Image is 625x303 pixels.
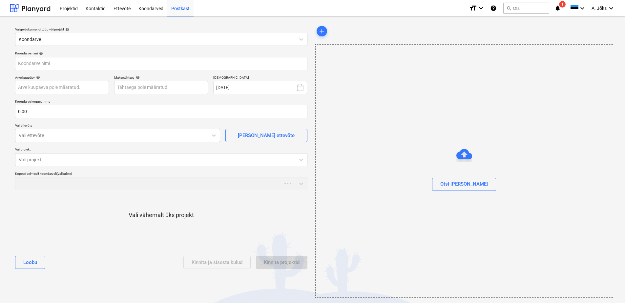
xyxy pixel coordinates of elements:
[15,172,307,176] div: Kopeeri eelmiselt koondarvelt (valikuline)
[213,81,307,94] button: [DATE]
[506,6,511,11] span: search
[559,1,566,8] span: 1
[38,51,43,55] span: help
[15,27,307,31] div: Valige dokumendi tüüp või projekt
[607,4,615,12] i: keyboard_arrow_down
[15,147,307,153] p: Vali projekt
[15,256,45,269] button: Loobu
[15,105,307,118] input: Koondarve kogusumma
[477,4,485,12] i: keyboard_arrow_down
[35,75,40,79] span: help
[15,75,109,80] div: Arve kuupäev
[440,180,488,188] div: Otsi [PERSON_NAME]
[114,75,208,80] div: Maksetähtaeg
[315,44,614,298] div: Otsi [PERSON_NAME]
[469,4,477,12] i: format_size
[15,99,307,105] p: Koondarve kogusumma
[135,75,140,79] span: help
[15,123,220,129] p: Vali ettevõte
[554,4,561,12] i: notifications
[238,131,295,140] div: [PERSON_NAME] ettevõte
[592,6,607,11] span: A. Jõks
[490,4,497,12] i: Abikeskus
[15,81,109,94] input: Arve kuupäeva pole määratud.
[503,3,549,14] button: Otsi
[432,178,496,191] button: Otsi [PERSON_NAME]
[592,272,625,303] iframe: Chat Widget
[578,4,586,12] i: keyboard_arrow_down
[15,57,307,70] input: Koondarve nimi
[318,27,326,35] span: add
[225,129,307,142] button: [PERSON_NAME] ettevõte
[129,211,194,219] p: Vali vähemalt üks projekt
[114,81,208,94] input: Tähtaega pole määratud
[213,75,307,81] p: [DEMOGRAPHIC_DATA]
[23,258,37,267] div: Loobu
[64,28,69,31] span: help
[15,51,307,55] div: Koondarve nimi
